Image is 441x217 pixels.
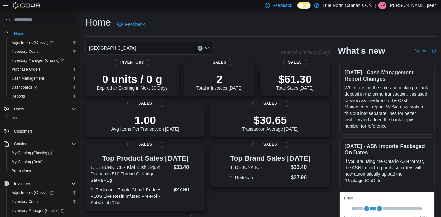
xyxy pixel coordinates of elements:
p: 2 [196,73,242,85]
button: Customers [1,126,79,136]
a: Users [9,114,24,122]
span: My Catalog (Beta) [12,159,43,165]
span: Catalog [12,140,76,148]
a: Inventory Count [9,48,41,55]
a: Purchase Orders [9,66,43,73]
div: Total # Invoices [DATE] [196,73,242,91]
a: Customers [12,127,35,135]
span: Feedback [273,2,292,9]
span: Inventory Count [12,199,39,204]
h3: Top Brand Sales [DATE] [230,155,310,162]
button: Inventory Count [6,47,79,56]
span: [GEOGRAPHIC_DATA] [89,44,136,52]
p: | [375,2,376,9]
a: Reports [9,92,28,100]
span: Users [12,116,21,121]
a: Adjustments (Classic) [9,189,56,197]
span: Inventory Count [9,198,76,205]
span: Sales [283,59,307,66]
a: Inventory Manager (Classic) [9,207,67,214]
span: rp [380,2,385,9]
span: Sales [127,100,163,107]
input: Dark Mode [297,2,311,9]
h3: Top Product Sales [DATE] [90,155,200,162]
span: Sales [208,59,232,66]
span: Inventory [14,181,30,186]
span: Sales [127,141,163,148]
span: Purchase Orders [9,66,76,73]
button: Home [1,29,79,38]
span: Inventory [12,180,76,188]
span: Adjustments (Classic) [9,39,76,46]
dd: $33.40 [291,164,310,171]
button: Reports [6,92,79,101]
dt: 2. Redecan [230,174,288,181]
div: Total Sales [DATE] [276,73,314,91]
span: Users [14,107,24,112]
h3: [DATE] - ASN Imports Packaged On Dates [345,143,429,156]
a: Inventory Manager (Classic) [9,57,67,64]
span: Inventory Manager (Classic) [12,58,64,63]
span: Catalog [14,141,27,147]
button: Open list of options [205,46,210,51]
a: My Catalog (Classic) [6,149,79,157]
div: Transaction Average [DATE] [242,114,299,132]
span: Home [12,29,76,37]
p: $61.30 [276,73,314,85]
p: $30.65 [242,114,299,126]
p: 1.00 [111,114,179,126]
span: Users [12,105,76,113]
a: Adjustments (Classic) [6,188,79,197]
div: Expired or Expiring in Next 30 Days [97,73,168,91]
div: Avg Items Per Transaction [DATE] [111,114,179,132]
span: Inventory Manager (Classic) [9,57,76,64]
button: Inventory Count [6,197,79,206]
a: Home [12,30,27,37]
dd: $27.90 [291,174,310,181]
a: My Catalog (Beta) [9,158,45,166]
span: Customers [12,127,76,135]
dd: $27.90 [173,186,200,194]
button: Inventory [1,179,79,188]
button: Catalog [1,140,79,149]
a: Inventory Manager (Classic) [6,56,79,65]
a: Dashboards [9,84,40,91]
button: Cash Management [6,74,79,83]
span: Inventory Manager (Classic) [12,208,64,213]
dt: 2. Redecan - Purple Churr* Redees PLUS Live Resin Infused Pre-Roll - Sativa - 4x0.5g [90,187,171,206]
dt: 1. DEBUNK ICE - Kiwi Kush Liquid Diamonds 510 Thread Cartridge - Sativa - 1g [90,164,171,183]
a: Inventory Count [9,198,41,205]
span: Adjustments (Classic) [9,189,76,197]
span: Inventory Count [9,48,76,55]
span: Home [14,31,24,36]
span: Sales [252,141,288,148]
span: Reports [9,92,76,100]
p: 0 units / 0 g [97,73,168,85]
a: Dashboards [6,83,79,92]
span: Sales [252,100,288,107]
p: When closing the safe and making a bank deposit in the same transaction, this used to show as one... [345,84,429,129]
button: Users [6,114,79,123]
dt: 1. DEBUNK ICE [230,164,288,171]
div: rebecka peer [378,2,386,9]
span: Users [9,114,76,122]
button: Promotions [6,166,79,175]
h1: Home [85,16,111,29]
button: Inventory [12,180,32,188]
span: Cash Management [12,76,44,81]
a: View allExternal link [415,48,436,53]
span: Inventory Count [12,49,39,54]
dd: $33.40 [173,164,200,171]
h3: [DATE] - Cash Management Report Changes [345,69,429,82]
a: Feedback [115,18,147,31]
button: Catalog [12,140,30,148]
span: Dashboards [12,85,37,90]
span: Purchase Orders [12,67,41,72]
span: Customers [14,129,33,134]
p: Updated 1 minute(s) ago [281,50,330,55]
button: Users [1,105,79,114]
span: My Catalog (Beta) [9,158,76,166]
button: My Catalog (Beta) [6,157,79,166]
a: Cash Management [9,75,47,82]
